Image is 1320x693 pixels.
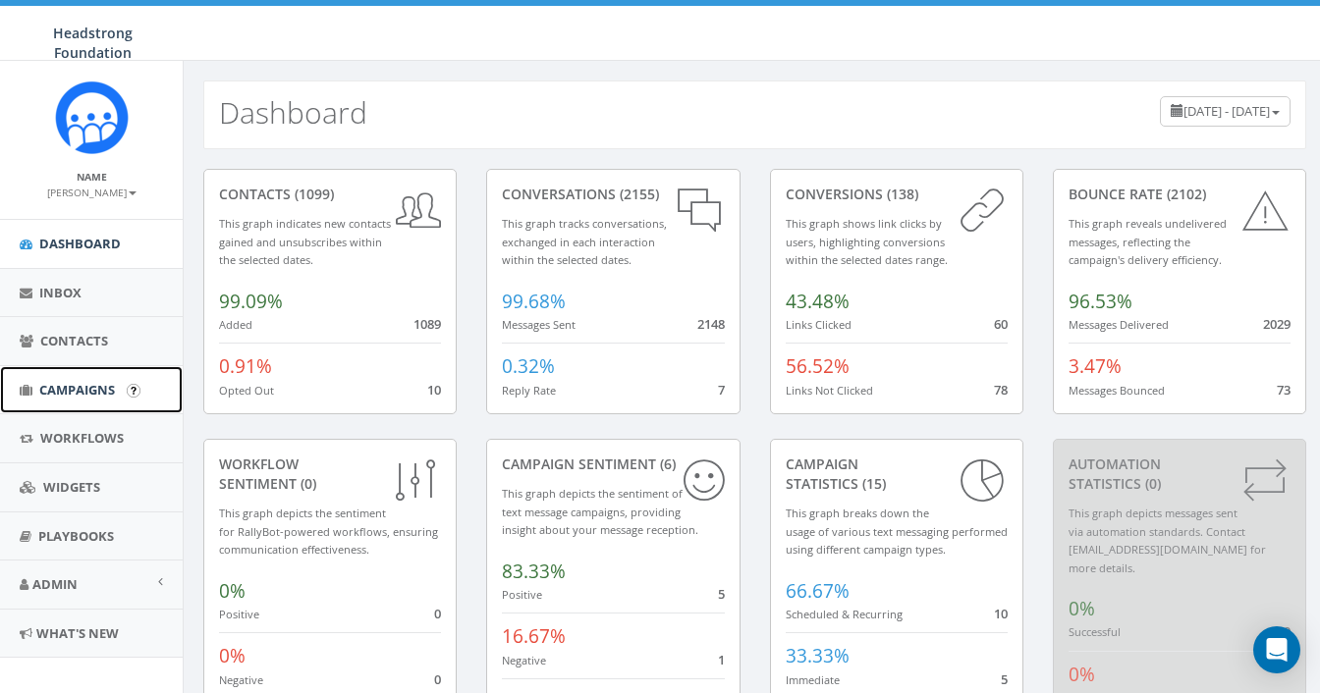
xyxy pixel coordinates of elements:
[47,183,137,200] a: [PERSON_NAME]
[786,607,903,621] small: Scheduled & Recurring
[39,284,82,301] span: Inbox
[219,643,246,668] span: 0%
[1284,622,1291,640] span: 0
[219,672,263,687] small: Negative
[1163,185,1206,203] span: (2102)
[1277,381,1291,399] span: 73
[1069,596,1095,621] span: 0%
[1141,474,1161,493] span: (0)
[502,454,724,474] div: Campaign Sentiment
[994,381,1008,399] span: 78
[1069,383,1165,398] small: Messages Bounced
[994,315,1008,333] span: 60
[502,653,546,667] small: Negative
[43,478,100,496] span: Widgets
[219,578,246,604] span: 0%
[786,454,1008,494] div: Campaign Statistics
[656,454,676,473] span: (6)
[502,353,555,379] span: 0.32%
[53,24,133,62] span: Headstrong Foundation
[858,474,886,493] span: (15)
[718,651,725,668] span: 1
[1069,454,1291,494] div: Automation Statistics
[39,381,115,399] span: Campaigns
[219,607,259,621] small: Positive
[718,381,725,399] span: 7
[38,527,114,545] span: Playbooks
[1069,317,1169,332] small: Messages Delivered
[502,587,542,602] small: Positive
[219,383,274,398] small: Opted Out
[502,383,556,398] small: Reply Rate
[786,672,840,687] small: Immediate
[786,506,1008,557] small: This graph breaks down the usage of various text messaging performed using different campaign types.
[1001,670,1008,688] span: 5
[502,623,566,649] span: 16.67%
[291,185,334,203] span: (1099)
[1069,624,1121,639] small: Successful
[786,643,850,668] span: 33.33%
[36,624,119,642] span: What's New
[883,185,918,203] span: (138)
[697,315,725,333] span: 2148
[434,670,441,688] span: 0
[1069,289,1132,314] span: 96.53%
[502,216,667,267] small: This graph tracks conversations, exchanged in each interaction within the selected dates.
[502,559,566,584] span: 83.33%
[219,96,367,129] h2: Dashboard
[786,317,852,332] small: Links Clicked
[55,80,129,154] img: Rally_platform_Icon_1.png
[502,486,698,537] small: This graph depicts the sentiment of text message campaigns, providing insight about your message ...
[1069,506,1266,575] small: This graph depicts messages sent via automation standards. Contact [EMAIL_ADDRESS][DOMAIN_NAME] f...
[1069,353,1122,379] span: 3.47%
[219,506,438,557] small: This graph depicts the sentiment for RallyBot-powered workflows, ensuring communication effective...
[219,216,391,267] small: This graph indicates new contacts gained and unsubscribes within the selected dates.
[786,185,1008,204] div: conversions
[1069,662,1095,687] span: 0%
[502,289,566,314] span: 99.68%
[786,353,850,379] span: 56.52%
[127,384,140,398] input: Submit
[1069,185,1291,204] div: Bounce Rate
[434,605,441,622] span: 0
[786,289,850,314] span: 43.48%
[427,381,441,399] span: 10
[219,185,441,204] div: contacts
[616,185,659,203] span: (2155)
[1263,315,1291,333] span: 2029
[77,170,107,184] small: Name
[1253,626,1300,673] div: Open Intercom Messenger
[40,332,108,349] span: Contacts
[786,216,948,267] small: This graph shows link clicks by users, highlighting conversions within the selected dates range.
[32,575,78,593] span: Admin
[219,454,441,494] div: Workflow Sentiment
[994,605,1008,622] span: 10
[219,353,272,379] span: 0.91%
[502,317,576,332] small: Messages Sent
[297,474,316,493] span: (0)
[1069,216,1227,267] small: This graph reveals undelivered messages, reflecting the campaign's delivery efficiency.
[502,185,724,204] div: conversations
[413,315,441,333] span: 1089
[219,289,283,314] span: 99.09%
[39,235,121,252] span: Dashboard
[786,578,850,604] span: 66.67%
[47,186,137,199] small: [PERSON_NAME]
[718,585,725,603] span: 5
[1183,102,1270,120] span: [DATE] - [DATE]
[786,383,873,398] small: Links Not Clicked
[40,429,124,447] span: Workflows
[219,317,252,332] small: Added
